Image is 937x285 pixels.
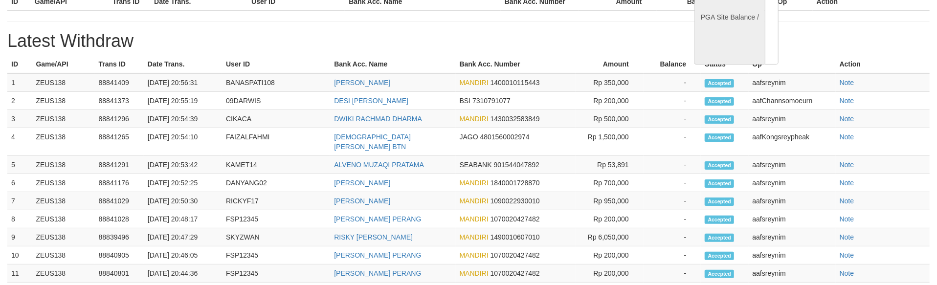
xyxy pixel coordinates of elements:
td: FSP12345 [222,264,330,283]
td: - [644,92,701,110]
a: ALVENO MUZAQI PRATAMA [334,161,424,169]
td: aafChannsomoeurn [749,92,836,110]
td: Rp 950,000 [576,192,643,210]
td: 2 [7,92,32,110]
th: Balance [644,55,701,73]
a: Note [840,115,854,123]
td: [DATE] 20:54:39 [144,110,222,128]
span: 4801560002974 [480,133,530,141]
span: MANDIRI [460,115,489,123]
th: User ID [222,55,330,73]
span: Accepted [705,216,734,224]
td: 88840905 [95,246,144,264]
td: 7 [7,192,32,210]
td: aafsreynim [749,156,836,174]
td: KAMET14 [222,156,330,174]
td: Rp 350,000 [576,73,643,92]
td: [DATE] 20:53:42 [144,156,222,174]
th: Amount [576,55,643,73]
span: Accepted [705,161,734,170]
td: - [644,128,701,156]
td: - [644,264,701,283]
td: 88841291 [95,156,144,174]
td: 1 [7,73,32,92]
a: Note [840,251,854,259]
td: 88841409 [95,73,144,92]
td: CIKACA [222,110,330,128]
a: Note [840,197,854,205]
td: 88841265 [95,128,144,156]
td: aafsreynim [749,73,836,92]
td: Rp 200,000 [576,92,643,110]
td: [DATE] 20:56:31 [144,73,222,92]
td: - [644,210,701,228]
td: aafsreynim [749,174,836,192]
th: Bank Acc. Name [330,55,455,73]
th: Bank Acc. Number [456,55,576,73]
td: ZEUS138 [32,192,94,210]
span: MANDIRI [460,269,489,277]
th: ID [7,55,32,73]
a: Note [840,233,854,241]
span: MANDIRI [460,79,489,87]
th: Game/API [32,55,94,73]
td: ZEUS138 [32,228,94,246]
td: ZEUS138 [32,128,94,156]
span: MANDIRI [460,197,489,205]
td: ZEUS138 [32,264,94,283]
th: Trans ID [95,55,144,73]
span: Accepted [705,179,734,188]
td: [DATE] 20:46:05 [144,246,222,264]
td: 11 [7,264,32,283]
td: Rp 200,000 [576,246,643,264]
span: 1070020427482 [491,269,540,277]
h1: Latest Withdraw [7,31,930,51]
td: Rp 200,000 [576,210,643,228]
span: Accepted [705,270,734,278]
td: aafKongsreypheak [749,128,836,156]
a: DESI [PERSON_NAME] [334,97,408,105]
a: [DEMOGRAPHIC_DATA][PERSON_NAME] BTN [334,133,411,151]
span: 1070020427482 [491,215,540,223]
td: 3 [7,110,32,128]
a: [PERSON_NAME] [334,79,390,87]
td: Rp 53,891 [576,156,643,174]
a: Note [840,97,854,105]
td: 88841296 [95,110,144,128]
td: 88841373 [95,92,144,110]
td: SKYZWAN [222,228,330,246]
td: - [644,73,701,92]
span: MANDIRI [460,233,489,241]
td: FAIZALFAHMI [222,128,330,156]
span: MANDIRI [460,215,489,223]
span: Accepted [705,115,734,124]
span: MANDIRI [460,179,489,187]
td: aafsreynim [749,264,836,283]
td: BANASPATI108 [222,73,330,92]
span: Accepted [705,252,734,260]
td: 88841028 [95,210,144,228]
td: 88841029 [95,192,144,210]
span: 1070020427482 [491,251,540,259]
td: Rp 6,050,000 [576,228,643,246]
td: 4 [7,128,32,156]
a: Note [840,215,854,223]
th: Date Trans. [144,55,222,73]
a: Note [840,133,854,141]
td: ZEUS138 [32,92,94,110]
a: [PERSON_NAME] [334,197,390,205]
a: Note [840,161,854,169]
a: RISKY [PERSON_NAME] [334,233,413,241]
td: - [644,192,701,210]
span: JAGO [460,133,478,141]
span: Accepted [705,197,734,206]
span: SEABANK [460,161,492,169]
td: - [644,110,701,128]
a: [PERSON_NAME] [334,179,390,187]
td: 9 [7,228,32,246]
a: DWIKI RACHMAD DHARMA [334,115,422,123]
a: Note [840,79,854,87]
a: Note [840,179,854,187]
a: [PERSON_NAME] PERANG [334,251,421,259]
td: aafsreynim [749,110,836,128]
